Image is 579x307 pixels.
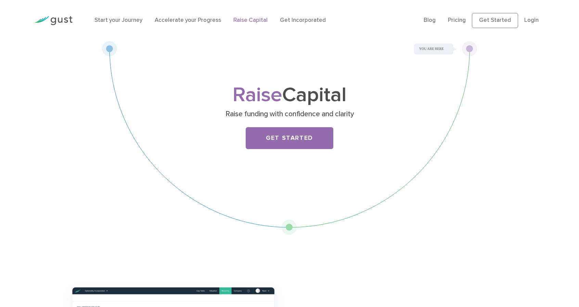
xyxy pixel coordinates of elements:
[155,17,221,24] a: Accelerate your Progress
[472,13,518,28] a: Get Started
[157,109,422,119] p: Raise funding with confidence and clarity
[280,17,326,24] a: Get Incorporated
[448,17,466,24] a: Pricing
[233,17,268,24] a: Raise Capital
[246,127,333,149] a: Get Started
[34,16,73,25] img: Gust Logo
[154,86,425,105] h1: Capital
[94,17,142,24] a: Start your Journey
[424,17,436,24] a: Blog
[233,83,282,107] span: Raise
[524,17,539,24] a: Login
